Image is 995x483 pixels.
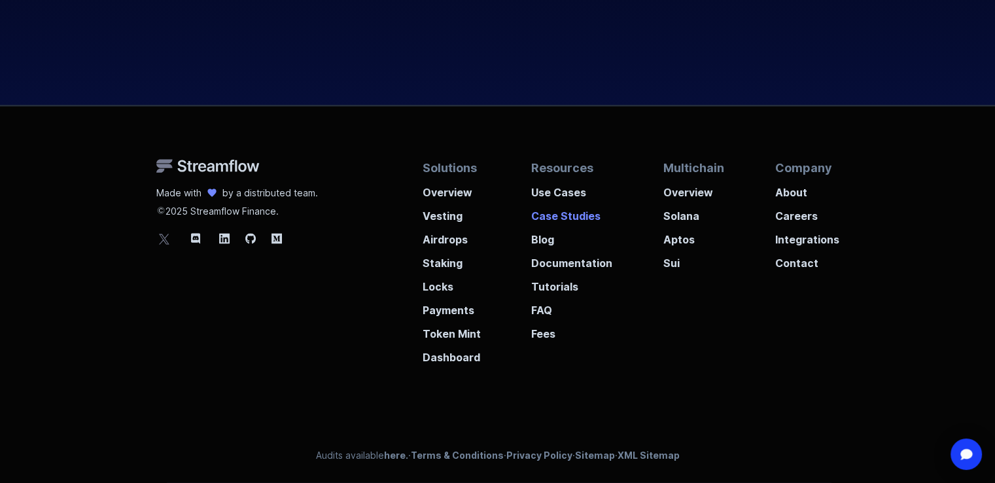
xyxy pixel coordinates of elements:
a: Contact [775,247,839,271]
a: Privacy Policy [506,450,572,461]
a: FAQ [531,295,612,318]
a: Locks [423,271,481,295]
a: Case Studies [531,200,612,224]
p: Solutions [423,159,481,177]
a: Blog [531,224,612,247]
p: by a distributed team. [222,187,318,200]
a: XML Sitemap [618,450,680,461]
a: Staking [423,247,481,271]
a: Use Cases [531,177,612,200]
a: Sitemap [575,450,615,461]
p: Made with [156,187,201,200]
a: Aptos [663,224,724,247]
a: Tutorials [531,271,612,295]
a: Vesting [423,200,481,224]
p: Multichain [663,159,724,177]
a: Dashboard [423,342,481,365]
img: Streamflow Logo [156,159,260,173]
a: here. [384,450,408,461]
div: Open Intercom Messenger [951,438,982,470]
a: Terms & Conditions [411,450,504,461]
a: About [775,177,839,200]
p: 2025 Streamflow Finance. [156,200,318,218]
a: Token Mint [423,318,481,342]
p: Company [775,159,839,177]
p: Audits available · · · · [316,449,680,462]
a: Sui [663,247,724,271]
a: Overview [663,177,724,200]
a: Payments [423,295,481,318]
p: Resources [531,159,612,177]
a: Integrations [775,224,839,247]
a: Documentation [531,247,612,271]
a: Solana [663,200,724,224]
a: Overview [423,177,481,200]
a: Fees [531,318,612,342]
a: Airdrops [423,224,481,247]
a: Careers [775,200,839,224]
